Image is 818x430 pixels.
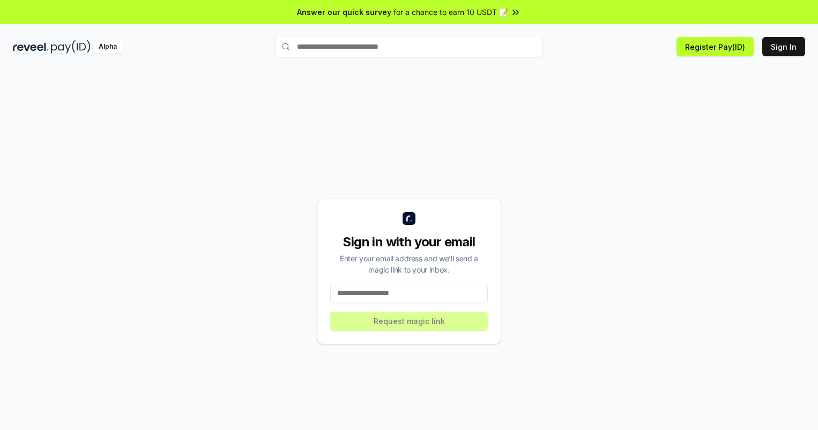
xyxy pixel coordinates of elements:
img: logo_small [403,212,415,225]
span: for a chance to earn 10 USDT 📝 [393,6,508,18]
button: Sign In [762,37,805,56]
span: Answer our quick survey [297,6,391,18]
div: Sign in with your email [330,233,488,251]
div: Alpha [93,40,123,54]
button: Register Pay(ID) [676,37,754,56]
img: reveel_dark [13,40,49,54]
div: Enter your email address and we’ll send a magic link to your inbox. [330,253,488,275]
img: pay_id [51,40,91,54]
